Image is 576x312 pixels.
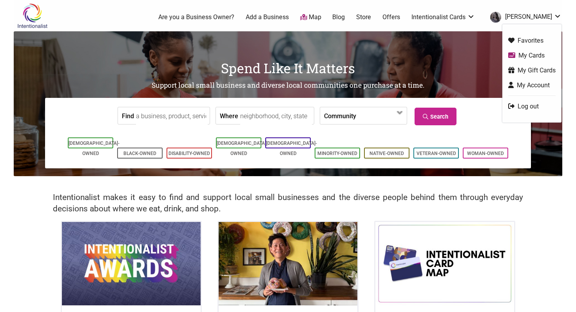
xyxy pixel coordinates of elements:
[486,10,562,24] li: jamieasaka
[300,13,321,22] a: Map
[62,222,201,305] img: Intentionalist Awards
[508,36,556,45] a: Favorites
[53,192,523,215] h2: Intentionalist makes it easy to find and support local small businesses and the diverse people be...
[14,81,562,90] h2: Support local small business and diverse local communities one purchase at a time.
[415,108,456,125] a: Search
[317,151,357,156] a: Minority-Owned
[508,51,556,60] a: My Cards
[375,222,514,305] img: Intentionalist Card Map
[123,151,156,156] a: Black-Owned
[14,59,562,78] h1: Spend Like It Matters
[370,151,404,156] a: Native-Owned
[356,13,371,22] a: Store
[246,13,289,22] a: Add a Business
[486,10,562,24] a: [PERSON_NAME]
[14,3,51,29] img: Intentionalist
[508,66,556,75] a: My Gift Cards
[240,107,312,125] input: neighborhood, city, state
[122,107,134,124] label: Find
[411,13,475,22] a: Intentionalist Cards
[168,151,210,156] a: Disability-Owned
[136,107,208,125] input: a business, product, service
[417,151,456,156] a: Veteran-Owned
[69,141,120,156] a: [DEMOGRAPHIC_DATA]-Owned
[332,13,345,22] a: Blog
[266,141,317,156] a: [DEMOGRAPHIC_DATA]-Owned
[508,81,556,90] a: My Account
[467,151,504,156] a: Woman-Owned
[217,141,268,156] a: [DEMOGRAPHIC_DATA]-Owned
[508,102,556,111] a: Log out
[219,222,357,305] img: King Donuts - Hong Chhuor
[220,107,238,124] label: Where
[158,13,234,22] a: Are you a Business Owner?
[324,107,356,124] label: Community
[382,13,400,22] a: Offers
